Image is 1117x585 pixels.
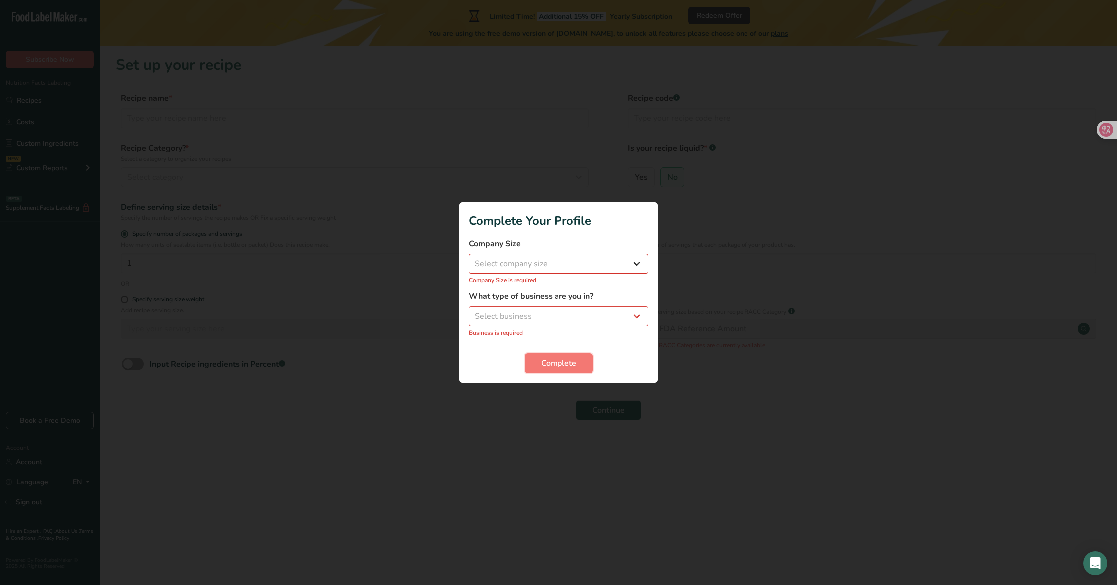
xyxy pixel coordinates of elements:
button: Complete [525,353,593,373]
p: Business is required [469,328,648,337]
span: Complete [541,357,576,369]
label: Company Size [469,238,648,250]
label: What type of business are you in? [469,291,648,302]
h1: Complete Your Profile [469,212,648,230]
p: Company Size is required [469,276,648,285]
div: Open Intercom Messenger [1083,551,1107,575]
